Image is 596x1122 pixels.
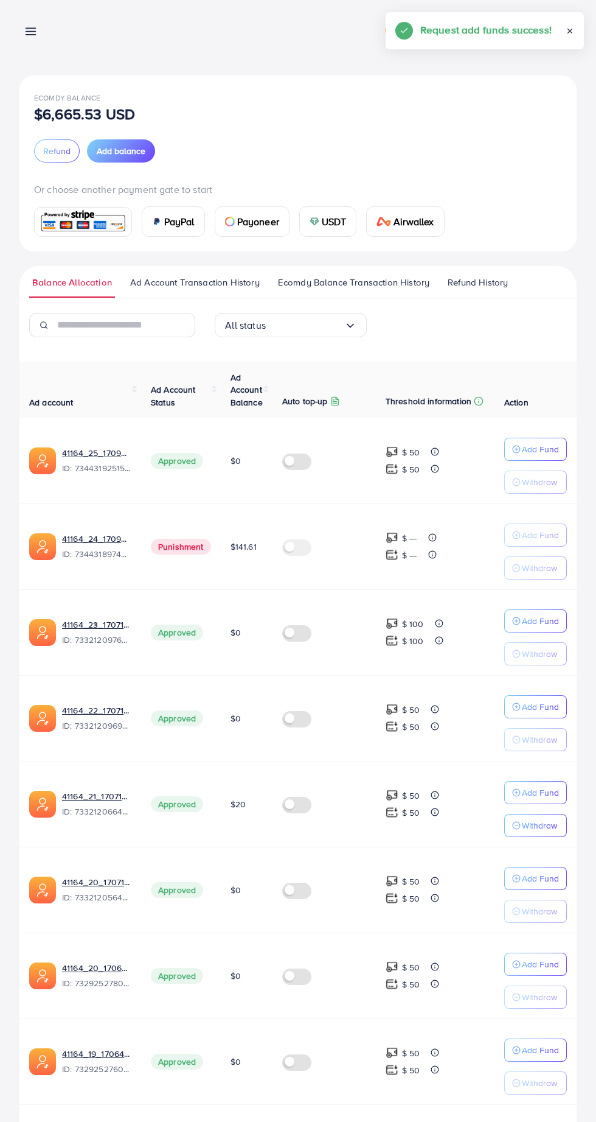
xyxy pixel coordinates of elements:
[142,206,205,237] a: cardPayPal
[522,442,559,457] p: Add Fund
[34,107,135,121] p: $6,665.53 USD
[402,805,420,820] p: $ 50
[402,462,420,477] p: $ 50
[544,1067,587,1113] iframe: Chat
[504,609,567,633] button: Add Fund
[386,463,398,475] img: top-up amount
[402,891,420,906] p: $ 50
[393,214,434,229] span: Airwallex
[386,394,471,408] p: Threshold information
[278,276,429,289] span: Ecomdy Balance Transaction History
[522,528,559,542] p: Add Fund
[402,634,424,648] p: $ 100
[386,531,398,544] img: top-up amount
[522,1076,557,1090] p: Withdraw
[62,447,131,459] a: 41164_25_1709982599082
[34,93,100,103] span: Ecomdy Balance
[504,814,567,837] button: Withdraw
[402,531,417,545] p: $ ---
[151,796,203,812] span: Approved
[386,617,398,630] img: top-up amount
[151,710,203,726] span: Approved
[504,986,567,1009] button: Withdraw
[386,446,398,458] img: top-up amount
[62,790,131,818] div: <span class='underline'>41164_21_1707142387585</span></br>7332120664427642882
[225,316,266,335] span: All status
[152,217,162,226] img: card
[386,978,398,991] img: top-up amount
[151,882,203,898] span: Approved
[62,720,131,732] span: ID: 7332120969684811778
[402,977,420,992] p: $ 50
[402,548,417,563] p: $ ---
[34,207,132,237] a: card
[386,806,398,819] img: top-up amount
[62,805,131,818] span: ID: 7332120664427642882
[29,705,56,732] img: ic-ads-acc.e4c84228.svg
[151,539,211,555] span: Punishment
[522,732,557,747] p: Withdraw
[230,371,263,408] span: Ad Account Balance
[230,970,241,982] span: $0
[29,533,56,560] img: ic-ads-acc.e4c84228.svg
[62,1063,131,1075] span: ID: 7329252760468127746
[237,214,279,229] span: Payoneer
[29,791,56,818] img: ic-ads-acc.e4c84228.svg
[29,447,56,474] img: ic-ads-acc.e4c84228.svg
[62,619,131,631] a: 41164_23_1707142475983
[62,962,131,990] div: <span class='underline'>41164_20_1706474683598</span></br>7329252780571557890
[230,712,241,724] span: $0
[386,1064,398,1076] img: top-up amount
[230,541,257,553] span: $141.61
[62,704,131,717] a: 41164_22_1707142456408
[522,561,557,575] p: Withdraw
[62,548,131,560] span: ID: 7344318974215340033
[130,276,260,289] span: Ad Account Transaction History
[366,206,444,237] a: cardAirwallex
[29,619,56,646] img: ic-ads-acc.e4c84228.svg
[522,957,559,972] p: Add Fund
[522,904,557,919] p: Withdraw
[402,874,420,889] p: $ 50
[151,384,196,408] span: Ad Account Status
[62,1048,131,1076] div: <span class='underline'>41164_19_1706474666940</span></br>7329252760468127746
[299,206,357,237] a: cardUSDT
[62,1048,131,1060] a: 41164_19_1706474666940
[504,695,567,718] button: Add Fund
[386,720,398,733] img: top-up amount
[504,900,567,923] button: Withdraw
[376,217,391,226] img: card
[402,445,420,460] p: $ 50
[504,471,567,494] button: Withdraw
[522,871,559,886] p: Add Fund
[522,990,557,1005] p: Withdraw
[420,22,552,38] h5: Request add funds success!
[62,891,131,903] span: ID: 7332120564271874049
[522,614,559,628] p: Add Fund
[62,533,131,561] div: <span class='underline'>41164_24_1709982576916</span></br>7344318974215340033
[504,524,567,547] button: Add Fund
[97,145,145,157] span: Add balance
[62,977,131,989] span: ID: 7329252780571557890
[402,1046,420,1061] p: $ 50
[504,396,528,408] span: Action
[215,313,367,337] div: Search for option
[62,876,131,888] a: 41164_20_1707142368069
[402,720,420,734] p: $ 50
[386,634,398,647] img: top-up amount
[386,789,398,802] img: top-up amount
[230,1056,241,1068] span: $0
[29,877,56,903] img: ic-ads-acc.e4c84228.svg
[62,462,131,474] span: ID: 7344319251534069762
[386,892,398,905] img: top-up amount
[164,214,195,229] span: PayPal
[522,647,557,661] p: Withdraw
[402,617,424,631] p: $ 100
[504,728,567,751] button: Withdraw
[522,1043,559,1057] p: Add Fund
[151,625,203,640] span: Approved
[230,798,246,810] span: $20
[34,182,562,197] p: Or choose another payment gate to start
[43,145,71,157] span: Refund
[29,962,56,989] img: ic-ads-acc.e4c84228.svg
